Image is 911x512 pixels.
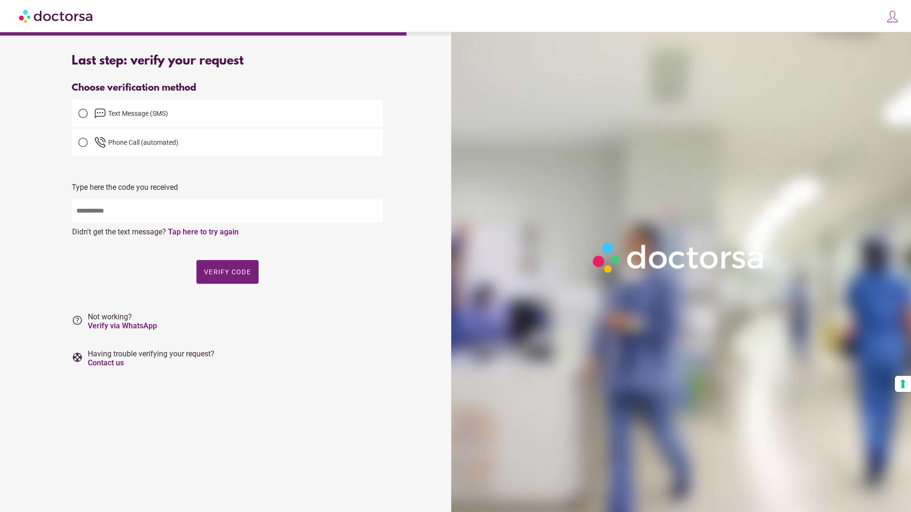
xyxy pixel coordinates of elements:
span: Having trouble verifying your request? [88,349,214,367]
span: Verify code [204,268,251,276]
span: Phone Call (automated) [108,139,178,146]
i: help [72,315,83,326]
p: Type here the code you received [72,183,383,192]
span: Text Message (SMS) [108,110,168,117]
a: Contact us [88,358,124,367]
img: phone [94,137,106,148]
span: Didn't get the text message? [72,227,166,236]
img: Logo-Doctorsa-trans-White-partial-flat.png [588,237,770,278]
img: email [94,108,106,119]
a: Tap here to try again [168,227,239,236]
button: Your consent preferences for tracking technologies [895,376,911,392]
img: icons8-customer-100.png [886,10,899,23]
a: Verify via WhatsApp [88,321,157,330]
div: Choose verification method [72,83,383,93]
img: Doctorsa.com [19,5,94,27]
span: Not working? [88,312,157,330]
i: support [72,352,83,363]
button: Verify code [196,260,259,284]
div: Last step: verify your request [72,54,383,68]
